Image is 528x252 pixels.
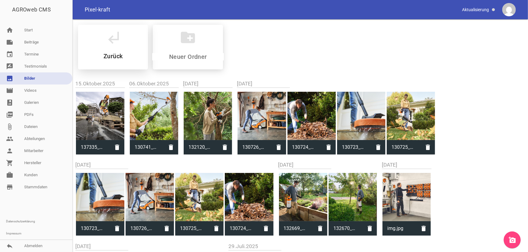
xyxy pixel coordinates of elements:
i: delete [110,140,124,155]
i: delete [321,140,336,155]
input: Neuer Ordner [152,53,224,60]
span: 130741_STIHL_Gehoelzpflege_3_EU - usable RoW.jpg [130,139,164,155]
i: event [6,51,13,58]
i: store_mall_directory [6,183,13,191]
span: 130724_STIHL_Herbstputz_2_EU - usable RoW.jpg [287,139,321,155]
span: 130723_STIHL_Herbstputz_3_EU - usable RoW.jpg [337,139,371,155]
i: movie [6,87,13,94]
span: 130726_STIHL_Herbstputz_4_EU - usable RoW.jpg [126,221,159,236]
span: 137335_STIHL_TSA_500_Anwendung_EU - usable RoW.jpg [76,139,110,155]
span: 132120_STIHL_GTA_30_ Anwendung_1_EU - usable RoW.jpg [184,139,218,155]
div: STIHL [78,25,148,69]
i: image [6,75,13,82]
i: home [6,27,13,34]
span: 130724_STIHL_Herbstputz_2_EU - usable RoW.jpg [225,221,259,236]
i: delete [159,221,174,236]
i: attach_file [6,123,13,130]
h2: 29.Juli.2025 [228,242,477,250]
i: picture_as_pdf [6,111,13,118]
i: note [6,39,13,46]
i: delete [259,221,274,236]
i: photo_album [6,99,13,106]
i: shopping_cart [6,159,13,167]
i: add_a_photo [509,236,516,244]
i: person [6,147,13,155]
i: delete [164,140,178,155]
i: work [6,171,13,179]
h2: [DATE] [183,80,233,88]
i: delete [272,140,286,155]
i: people [6,135,13,142]
h2: 06.Oktober.2025 [129,80,179,88]
h2: [DATE] [237,80,436,88]
i: create_new_folder [179,29,196,46]
span: img.jpg [382,221,416,236]
i: delete [362,221,377,236]
i: rate_review [6,63,13,70]
span: 130723_STIHL_Herbstputz_3_EU - usable RoW.jpg [76,221,110,236]
i: subdirectory_arrow_left [105,29,122,46]
h2: [DATE] [382,161,431,169]
span: 130725_STIHL_Herbstputz_1_EU - usable RoW.jpg [387,139,421,155]
i: delete [209,221,224,236]
i: delete [110,221,124,236]
i: delete [416,221,431,236]
h5: Zurück [103,53,123,59]
h2: [DATE] [278,161,378,169]
i: reply [6,242,13,250]
i: delete [218,140,232,155]
span: 130725_STIHL_Herbstputz_1_EU - usable RoW.jpg [175,221,209,236]
span: 132670_STIHL_SGA_30_Anwendung_2_EU - usable RoW.jpg [329,221,362,236]
i: delete [421,140,435,155]
h2: [DATE] [75,242,224,250]
span: 130726_STIHL_Herbstputz_4_EU - usable RoW.jpg [238,139,271,155]
h2: 15.Oktober.2025 [75,80,125,88]
i: delete [313,221,327,236]
i: delete [371,140,385,155]
span: 132669_STIHL_SGA_30_Anwendung_1_EU - usable RoW.jpg [279,221,313,236]
span: Pixel-kraft [85,7,110,12]
h2: [DATE] [75,161,274,169]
